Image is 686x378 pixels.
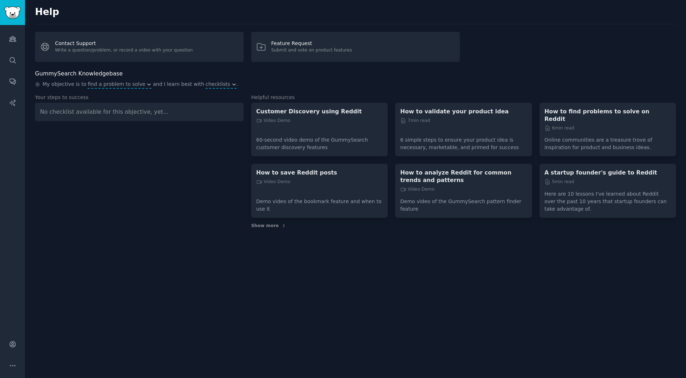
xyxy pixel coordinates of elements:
[545,185,671,213] p: Here are 10 lessons I've learned about Reddit over the past 10 years that startup founders can ta...
[205,80,230,88] span: checklists
[205,80,236,88] button: checklists
[35,94,244,101] h3: Your steps to success
[43,80,86,89] span: My objective is to
[545,131,671,151] p: Online communities are a treasure trove of inspiration for product and business ideas.
[400,193,527,213] p: Demo video of the GummySearch pattern finder feature
[400,186,434,193] span: Video Demo
[88,80,145,88] span: find a problem to solve
[271,47,352,54] div: Submit and vote on product features
[35,80,676,89] div: .
[88,80,151,88] button: find a problem to solve
[545,125,574,132] span: 6 min read
[256,131,383,151] p: 60-second video demo of the GummySearch customer discovery features
[256,193,383,213] p: Demo video of the bookmark feature and when to use it
[545,169,671,176] a: A startup founder's guide to Reddit
[35,6,676,18] h2: Help
[256,108,383,115] a: Customer Discovery using Reddit
[400,131,527,151] p: 6 simple steps to ensure your product idea is necessary, marketable, and primed for success
[400,108,527,115] a: How to validate your product idea
[400,118,430,124] span: 7 min read
[35,69,123,78] h2: GummySearch Knowledgebase
[4,6,21,19] img: GummySearch logo
[256,179,290,185] span: Video Demo
[256,169,383,176] a: How to save Reddit posts
[256,118,290,124] span: Video Demo
[400,169,527,184] a: How to analyze Reddit for common trends and patterns
[35,32,244,62] a: Contact SupportWrite a question/problem, or record a video with your question
[545,179,574,185] span: 5 min read
[40,108,239,117] div: No checklist available for this objective, yet...
[271,40,352,47] div: Feature Request
[545,108,671,123] a: How to find problems to solve on Reddit
[153,80,204,89] span: and I learn best with
[251,223,279,229] span: Show more
[251,32,460,62] a: Feature RequestSubmit and vote on product features
[251,94,676,101] h3: Helpful resources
